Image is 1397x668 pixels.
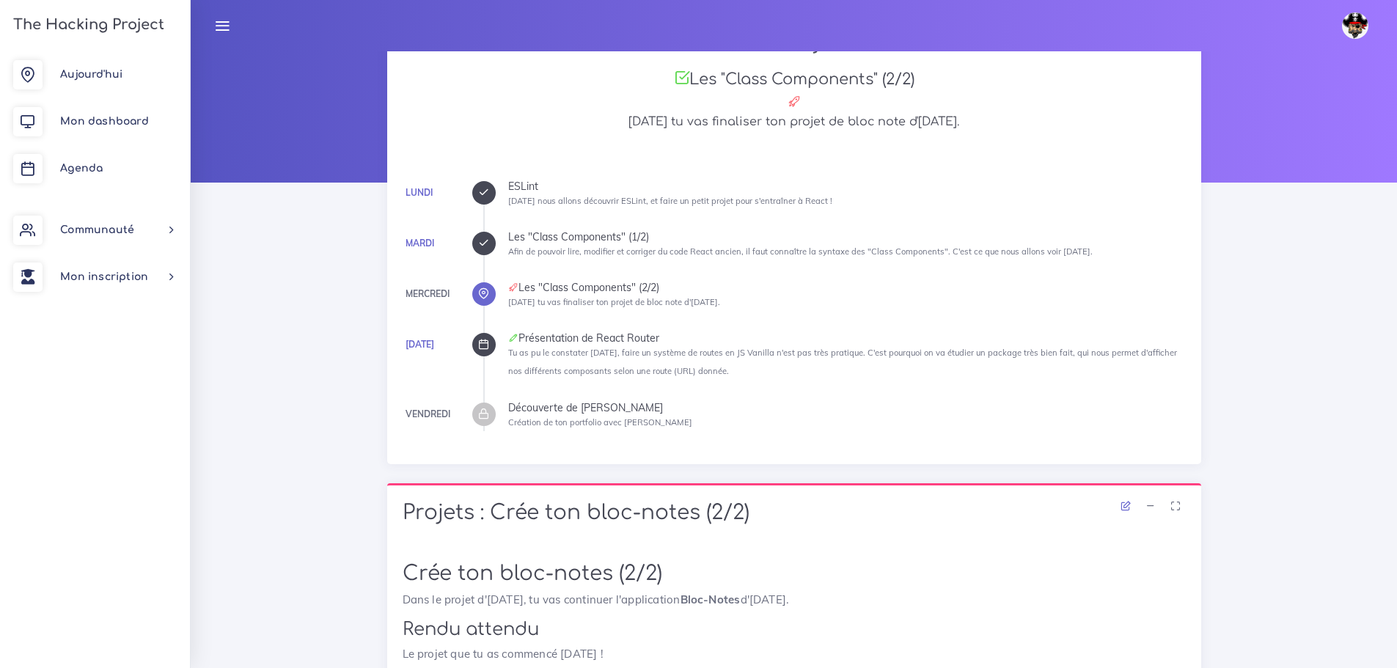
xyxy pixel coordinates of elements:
[60,69,122,80] span: Aujourd'hui
[403,591,1186,609] p: Dans le projet d'[DATE], tu vas continuer l'application d'[DATE].
[403,645,1186,663] p: Le projet que tu as commencé [DATE] !
[508,181,1186,191] div: ESLint
[508,282,1186,293] div: Les "Class Components" (2/2)
[406,238,434,249] a: Mardi
[60,163,103,174] span: Agenda
[60,271,148,282] span: Mon inscription
[403,501,1186,526] h1: Projets : Crée ton bloc-notes (2/2)
[403,70,1186,89] h3: Les "Class Components" (2/2)
[406,406,450,422] div: Vendredi
[508,196,832,206] small: [DATE] nous allons découvrir ESLint, et faire un petit projet pour s'entraîner à React !
[508,246,1093,257] small: Afin de pouvoir lire, modifier et corriger du code React ancien, il faut connaître la syntaxe des...
[508,297,720,307] small: [DATE] tu vas finaliser ton projet de bloc note d'[DATE].
[9,17,164,33] h3: The Hacking Project
[508,232,1186,242] div: Les "Class Components" (1/2)
[508,333,1186,343] div: Présentation de React Router
[403,619,1186,640] h2: Rendu attendu
[406,286,450,302] div: Mercredi
[681,592,741,606] strong: Bloc-Notes
[508,417,692,427] small: Création de ton portfolio avec [PERSON_NAME]
[406,339,434,350] a: [DATE]
[508,403,1186,413] div: Découverte de [PERSON_NAME]
[403,562,1186,587] h1: Crée ton bloc-notes (2/2)
[1342,12,1368,39] img: avatar
[60,224,134,235] span: Communauté
[60,116,149,127] span: Mon dashboard
[508,348,1177,376] small: Tu as pu le constater [DATE], faire un système de routes en JS Vanilla n'est pas très pratique. C...
[403,115,1186,129] h5: [DATE] tu vas finaliser ton projet de bloc note d'[DATE].
[406,187,433,198] a: Lundi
